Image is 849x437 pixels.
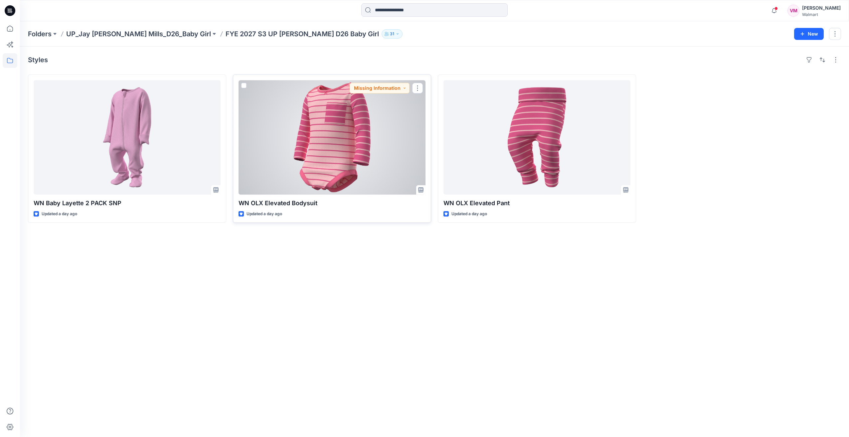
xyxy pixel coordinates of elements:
a: Folders [28,29,52,39]
a: WN OLX Elevated Bodysuit [239,80,425,195]
p: Updated a day ago [42,211,77,218]
div: Walmart [802,12,841,17]
p: WN Baby Layette 2 PACK SNP [34,199,221,208]
a: UP_Jay [PERSON_NAME] Mills_D26_Baby Girl [66,29,211,39]
div: [PERSON_NAME] [802,4,841,12]
p: 31 [390,30,394,38]
button: New [794,28,824,40]
div: VM [787,5,799,17]
p: FYE 2027 S3 UP [PERSON_NAME] D26 Baby Girl [226,29,379,39]
a: WN Baby Layette 2 PACK SNP [34,80,221,195]
a: WN OLX Elevated Pant [443,80,630,195]
p: WN OLX Elevated Bodysuit [239,199,425,208]
p: Updated a day ago [451,211,487,218]
button: 31 [382,29,403,39]
h4: Styles [28,56,48,64]
p: WN OLX Elevated Pant [443,199,630,208]
p: Updated a day ago [247,211,282,218]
